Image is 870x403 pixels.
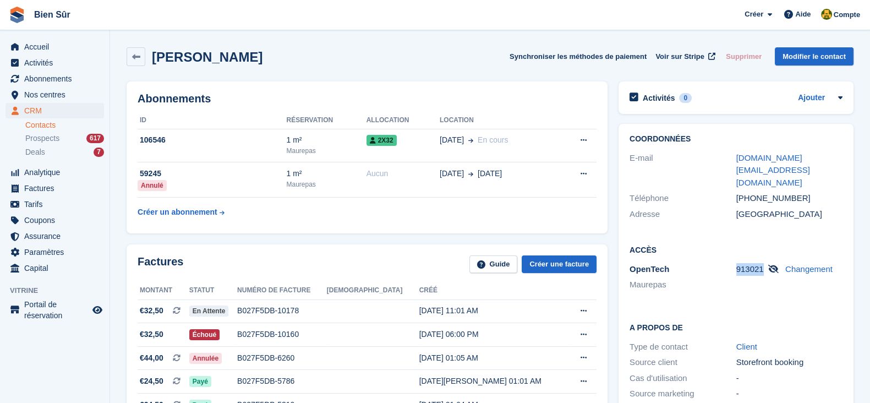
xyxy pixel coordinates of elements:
[630,322,842,333] h2: A propos de
[140,329,163,340] span: €32,50
[25,120,104,130] a: Contacts
[189,376,211,387] span: Payé
[327,282,419,299] th: [DEMOGRAPHIC_DATA]
[419,375,568,387] div: [DATE][PERSON_NAME] 01:01 AM
[286,168,366,179] div: 1 m²
[736,388,843,400] div: -
[510,47,647,66] button: Synchroniser les méthodes de paiement
[630,152,736,189] div: E-mail
[152,50,262,64] h2: [PERSON_NAME]
[643,93,675,103] h2: Activités
[419,305,568,317] div: [DATE] 11:01 AM
[522,255,597,274] a: Créer une facture
[630,208,736,221] div: Adresse
[785,264,833,274] a: Changement
[440,112,557,129] th: Location
[25,146,104,158] a: Deals 7
[286,112,366,129] th: Réservation
[140,375,163,387] span: €24,50
[6,260,104,276] a: menu
[24,213,90,228] span: Coupons
[478,135,508,144] span: En cours
[91,303,104,317] a: Boutique d'aperçu
[138,255,183,274] h2: Factures
[286,179,366,189] div: Maurepas
[24,39,90,55] span: Accueil
[24,71,90,86] span: Abonnements
[237,282,327,299] th: Numéro de facture
[237,352,327,364] div: B027F5DB-6260
[6,71,104,86] a: menu
[821,9,832,20] img: Fatima Kelaaoui
[140,352,163,364] span: €44,00
[419,352,568,364] div: [DATE] 01:05 AM
[366,135,397,146] span: 2X32
[630,279,736,291] li: Maurepas
[6,197,104,212] a: menu
[6,55,104,70] a: menu
[655,51,704,62] span: Voir sur Stripe
[140,305,163,317] span: €32,50
[138,112,286,129] th: ID
[736,342,757,351] a: Client
[24,55,90,70] span: Activités
[440,168,464,179] span: [DATE]
[189,353,222,364] span: Annulée
[630,356,736,369] div: Source client
[736,356,843,369] div: Storefront booking
[736,192,843,205] div: [PHONE_NUMBER]
[138,92,597,105] h2: Abonnements
[24,103,90,118] span: CRM
[24,260,90,276] span: Capital
[25,147,45,157] span: Deals
[24,181,90,196] span: Factures
[630,388,736,400] div: Source marketing
[25,133,59,144] span: Prospects
[138,282,189,299] th: Montant
[798,92,825,105] a: Ajouter
[440,134,464,146] span: [DATE]
[6,299,104,321] a: menu
[189,329,220,340] span: Échoué
[237,375,327,387] div: B027F5DB-5786
[30,6,75,24] a: Bien Sûr
[630,244,842,255] h2: Accès
[237,329,327,340] div: B027F5DB-10160
[630,372,736,385] div: Cas d'utilisation
[736,264,764,274] span: 913021
[419,282,568,299] th: Créé
[10,285,110,296] span: Vitrine
[721,47,766,66] button: Supprimer
[189,282,237,299] th: Statut
[9,7,25,23] img: stora-icon-8386f47178a22dfd0bd8f6a31ec36ba5ce8667c1dd55bd0f319d3a0aa187defe.svg
[24,197,90,212] span: Tarifs
[630,341,736,353] div: Type de contact
[745,9,763,20] span: Créer
[679,93,692,103] div: 0
[6,213,104,228] a: menu
[419,329,568,340] div: [DATE] 06:00 PM
[24,87,90,102] span: Nos centres
[6,165,104,180] a: menu
[286,146,366,156] div: Maurepas
[834,9,860,20] span: Compte
[24,299,90,321] span: Portail de réservation
[775,47,853,66] a: Modifier le contact
[736,372,843,385] div: -
[24,244,90,260] span: Paramètres
[630,192,736,205] div: Téléphone
[6,244,104,260] a: menu
[469,255,518,274] a: Guide
[630,135,842,144] h2: Coordonnées
[138,206,217,218] div: Créer un abonnement
[795,9,811,20] span: Aide
[6,228,104,244] a: menu
[138,202,225,222] a: Créer un abonnement
[94,148,104,157] div: 7
[237,305,327,317] div: B027F5DB-10178
[138,180,167,191] div: Annulé
[366,168,440,179] div: Aucun
[651,47,717,66] a: Voir sur Stripe
[6,103,104,118] a: menu
[6,181,104,196] a: menu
